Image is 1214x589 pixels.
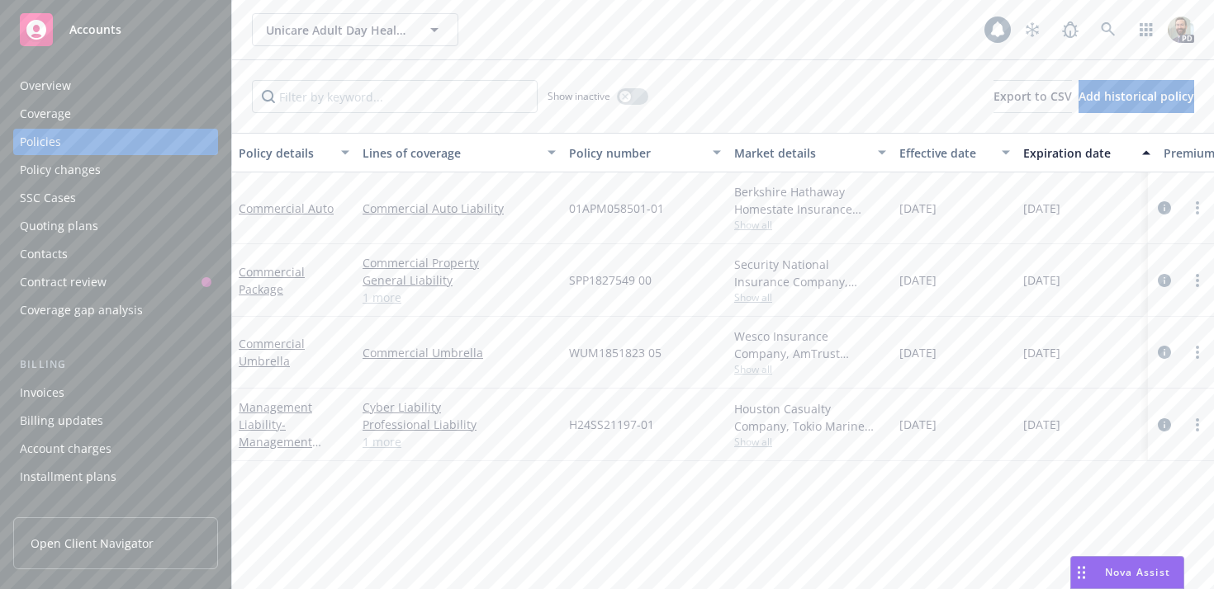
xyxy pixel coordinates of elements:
a: Commercial Property [363,254,556,271]
div: SSC Cases [20,185,76,211]
span: Show all [734,290,886,304]
button: Lines of coverage [356,133,562,172]
span: [DATE] [1023,200,1060,217]
div: Coverage [20,101,71,127]
span: - Management Liability [239,417,321,467]
span: SPP1827549 00 [569,271,652,289]
a: Coverage gap analysis [13,297,218,323]
span: [DATE] [899,200,937,217]
span: 01APM058501-01 [569,200,664,217]
a: Commercial Umbrella [363,344,556,361]
div: Billing [13,356,218,373]
a: more [1188,198,1207,218]
a: Installment plans [13,464,218,490]
span: Export to CSV [993,88,1072,104]
button: Policy number [562,133,728,172]
div: Market details [734,144,868,162]
a: Quoting plans [13,213,218,239]
a: Policy changes [13,157,218,183]
a: Contacts [13,241,218,267]
span: [DATE] [1023,271,1060,289]
a: Stop snowing [1016,13,1049,46]
span: [DATE] [899,416,937,433]
a: Commercial Auto Liability [363,200,556,217]
button: Expiration date [1017,133,1157,172]
a: 1 more [363,289,556,306]
div: Drag to move [1071,557,1092,588]
a: General Liability [363,271,556,289]
span: Add historical policy [1079,88,1194,104]
span: Accounts [69,23,121,36]
div: Wesco Insurance Company, AmTrust Financial Services [734,327,886,362]
a: Billing updates [13,408,218,434]
div: Billing updates [20,408,103,434]
span: [DATE] [1023,344,1060,361]
a: Commercial Package [239,264,305,297]
a: SSC Cases [13,185,218,211]
a: Policies [13,129,218,155]
div: Installment plans [20,464,116,490]
a: more [1188,271,1207,290]
span: [DATE] [1023,416,1060,433]
span: [DATE] [899,271,937,289]
div: Quoting plans [20,213,98,239]
a: Accounts [13,7,218,53]
div: Contract review [20,269,107,295]
div: Policies [20,129,61,155]
a: 1 more [363,433,556,450]
div: Effective date [899,144,992,162]
div: Expiration date [1023,144,1132,162]
button: Market details [728,133,893,172]
div: Security National Insurance Company, AmTrust Financial Services [734,256,886,290]
a: Report a Bug [1054,13,1087,46]
button: Add historical policy [1079,80,1194,113]
button: Export to CSV [993,80,1072,113]
button: Effective date [893,133,1017,172]
span: Unicare Adult Day Health Care [266,21,409,39]
div: Houston Casualty Company, Tokio Marine HCC, RT Specialty Insurance Services, LLC (RSG Specialty, ... [734,400,886,435]
div: Account charges [20,436,111,462]
span: Open Client Navigator [31,535,154,552]
div: Invoices [20,379,64,406]
div: Overview [20,73,71,99]
a: circleInformation [1155,271,1174,290]
div: Policy details [239,144,331,162]
span: H24SS21197-01 [569,416,654,433]
a: Contract review [13,269,218,295]
a: Commercial Umbrella [239,336,305,369]
div: Berkshire Hathaway Homestate Insurance Company, Berkshire Hathaway Homestate Companies (BHHC) [734,183,886,218]
a: Professional Liability [363,416,556,433]
span: Show inactive [548,89,610,103]
a: circleInformation [1155,342,1174,362]
a: Account charges [13,436,218,462]
a: more [1188,415,1207,435]
span: Show all [734,218,886,232]
a: Search [1092,13,1125,46]
span: [DATE] [899,344,937,361]
img: photo [1168,16,1194,43]
div: Lines of coverage [363,144,538,162]
div: Coverage gap analysis [20,297,143,323]
a: Coverage [13,101,218,127]
a: Switch app [1130,13,1163,46]
button: Policy details [232,133,356,172]
a: more [1188,342,1207,362]
button: Unicare Adult Day Health Care [252,13,458,46]
a: Management Liability [239,399,312,467]
a: Overview [13,73,218,99]
button: Nova Assist [1070,556,1184,589]
a: Commercial Auto [239,200,334,216]
div: Policy changes [20,157,101,183]
a: circleInformation [1155,198,1174,218]
span: Nova Assist [1105,565,1170,579]
div: Contacts [20,241,68,267]
a: Invoices [13,379,218,406]
span: WUM1851823 05 [569,344,662,361]
a: circleInformation [1155,415,1174,435]
input: Filter by keyword... [252,80,538,113]
a: Cyber Liability [363,398,556,416]
span: Show all [734,362,886,376]
div: Policy number [569,144,703,162]
span: Show all [734,435,886,449]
